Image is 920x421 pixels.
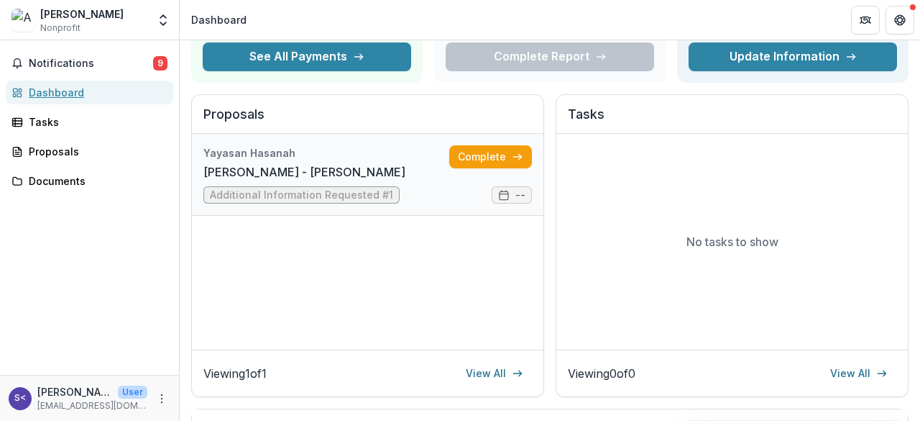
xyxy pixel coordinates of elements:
[185,9,252,30] nav: breadcrumb
[449,145,532,168] a: Complete
[29,114,162,130] div: Tasks
[885,6,914,35] button: Get Help
[29,173,162,189] div: Documents
[6,169,173,193] a: Documents
[457,362,532,385] a: View All
[118,386,147,399] p: User
[191,12,247,27] div: Dashboard
[686,233,778,250] p: No tasks to show
[203,365,267,382] p: Viewing 1 of 1
[689,42,897,71] a: Update Information
[203,42,411,71] button: See All Payments
[6,52,173,75] button: Notifications9
[6,110,173,134] a: Tasks
[6,140,173,163] a: Proposals
[153,6,173,35] button: Open entity switcher
[851,6,880,35] button: Partners
[29,58,153,70] span: Notifications
[568,107,896,134] h2: Tasks
[6,81,173,104] a: Dashboard
[153,56,167,71] span: 9
[37,399,147,412] p: [EMAIL_ADDRESS][DOMAIN_NAME]
[40,6,124,22] div: [PERSON_NAME]
[822,362,896,385] a: View All
[203,107,532,134] h2: Proposals
[568,365,635,382] p: Viewing 0 of 0
[40,22,80,35] span: Nonprofit
[29,144,162,159] div: Proposals
[153,390,170,407] button: More
[203,163,405,181] a: [PERSON_NAME] - [PERSON_NAME]
[11,9,34,32] img: Abraham Venture
[29,85,162,100] div: Dashboard
[37,384,112,399] p: [PERSON_NAME] <[EMAIL_ADDRESS][DOMAIN_NAME]>
[14,394,26,403] div: Samihah Ibrahim <abrahamventure23@gmail.com>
